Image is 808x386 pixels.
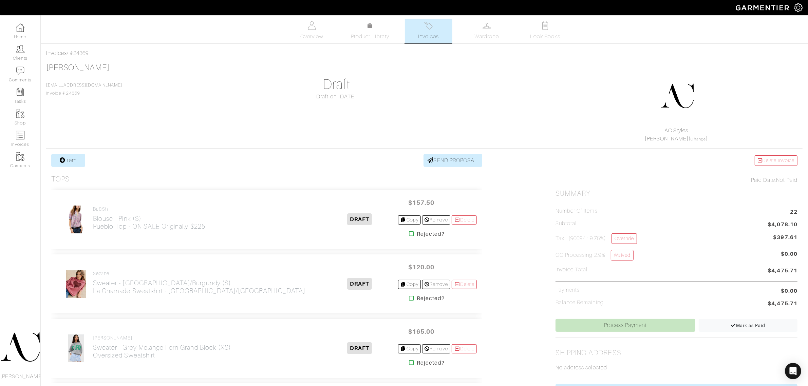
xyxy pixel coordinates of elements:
[611,250,634,260] a: Waived
[785,363,801,379] div: Open Intercom Messenger
[398,344,421,353] a: Copy
[46,49,803,57] div: / #24369
[424,21,433,30] img: orders-27d20c2124de7fd6de4e0e44c1d41de31381a507db9b33961299e4e07d508b8c.svg
[68,334,84,363] img: iDoDcc8RZ9GhdFSHcXLHtdBC
[93,271,305,295] a: Sezane Sweater - [GEOGRAPHIC_DATA]/Burgundy (S)La Chamade Sweatshirt - [GEOGRAPHIC_DATA]/[GEOGRAP...
[660,79,694,113] img: DupYt8CPKc6sZyAt3svX5Z74.png
[46,83,122,88] a: [EMAIL_ADDRESS][DOMAIN_NAME]
[401,324,441,339] span: $165.00
[452,280,477,289] a: Delete
[46,63,110,72] a: [PERSON_NAME]
[556,267,588,273] h5: Invoice Total
[16,45,24,53] img: clients-icon-6bae9207a08558b7cb47a8932f037763ab4055f8c8b6bfacd5dc20c3e0201464.png
[51,154,85,167] a: Item
[417,294,444,303] strong: Rejected?
[93,206,205,212] h4: ba&sh
[556,287,580,293] h5: Payments
[351,33,389,41] span: Product Library
[556,364,797,372] p: No address selected
[452,215,477,225] a: Delete
[556,250,634,260] h5: CC Processing 2.9%
[405,19,452,43] a: Invoices
[66,270,86,298] img: dTVbyd16PNeiicBpF9pk2ic7
[556,220,577,227] h5: Subtotal
[93,271,305,276] h4: Sezane
[93,335,231,341] h4: [PERSON_NAME]
[16,152,24,161] img: garments-icon-b7da505a4dc4fd61783c78ac3ca0ef83fa9d6f193b1c9dc38574b1d14d53ca28.png
[768,267,797,276] span: $4,475.71
[93,335,231,359] a: [PERSON_NAME] Sweater - Grey Melange Fern Grand Block (XS)Oversized Sweatshirt
[422,344,450,353] a: Remove
[16,23,24,32] img: dashboard-icon-dbcd8f5a0b271acd01030246c82b418ddd0df26cd7fceb0bd07c9910d44c42f6.png
[699,319,797,332] a: Mark as Paid
[93,279,305,295] h2: Sweater - [GEOGRAPHIC_DATA]/Burgundy (S) La Chamade Sweatshirt - [GEOGRAPHIC_DATA]/[GEOGRAPHIC_DATA]
[556,233,637,244] h5: Tax (90094 : 9.75%)
[612,233,637,244] a: Override
[300,33,323,41] span: Overview
[422,215,450,225] a: Remove
[474,33,499,41] span: Wardrobe
[401,260,441,274] span: $120.00
[530,33,560,41] span: Look Books
[556,300,604,306] h5: Balance Remaining
[522,19,569,43] a: Look Books
[731,323,766,328] span: Mark as Paid
[46,83,122,96] span: Invoice # 24369
[732,2,794,14] img: garmentier-logo-header-white-b43fb05a5012e4ada735d5af1a66efaba907eab6374d6393d1fbf88cb4ef424d.png
[755,155,797,166] a: Delete Invoice
[768,220,797,230] span: $4,078.10
[16,131,24,139] img: orders-icon-0abe47150d42831381b5fb84f609e132dff9fe21cb692f30cb5eec754e2cba89.png
[93,206,205,230] a: ba&sh Blouse - Pink (S)Pueblo Top - ON SALE Originally $225
[556,208,598,214] h5: Number of Items
[16,66,24,75] img: comment-icon-a0a6a9ef722e966f86d9cbdc48e553b5cf19dbc54f86b18d962a5391bc8f6eb6.png
[93,215,205,230] h2: Blouse - Pink (S) Pueblo Top - ON SALE Originally $225
[424,154,483,167] a: SEND PROPOSAL
[664,128,688,134] a: AC.Styles
[556,176,797,184] div: Not Paid
[541,21,549,30] img: todo-9ac3debb85659649dc8f770b8b6100bb5dab4b48dedcbae339e5042a72dfd3cc.svg
[417,359,444,367] strong: Rejected?
[556,189,797,198] h2: Summary
[288,19,336,43] a: Overview
[398,215,421,225] a: Copy
[790,208,797,217] span: 22
[347,278,372,290] span: DRAFT
[463,19,511,43] a: Wardrobe
[215,76,457,93] h1: Draft
[452,344,477,353] a: Delete
[794,3,803,12] img: gear-icon-white-bd11855cb880d31180b6d7d6211b90ccbf57a29d726f0c71d8c61bd08dd39cc2.png
[16,88,24,96] img: reminder-icon-8004d30b9f0a5d33ae49ab947aed9ed385cf756f9e5892f1edd6e32f2345188e.png
[422,280,450,289] a: Remove
[347,342,372,354] span: DRAFT
[645,136,689,142] a: [PERSON_NAME]
[51,175,70,184] h3: Tops
[46,50,67,56] a: Invoices
[64,205,88,234] img: nwMZYxN68GE2NdGy3ebtS4QL
[401,195,441,210] span: $157.50
[751,177,776,183] span: Paid Date:
[398,280,421,289] a: Copy
[347,213,372,225] span: DRAFT
[16,110,24,118] img: garments-icon-b7da505a4dc4fd61783c78ac3ca0ef83fa9d6f193b1c9dc38574b1d14d53ca28.png
[556,319,695,332] a: Process Payment
[556,349,621,357] h2: Shipping Address
[307,21,316,30] img: basicinfo-40fd8af6dae0f16599ec9e87c0ef1c0a1fdea2edbe929e3d69a839185d80c458.svg
[93,344,231,359] h2: Sweater - Grey Melange Fern Grand Block (XS) Oversized Sweatshirt
[781,287,797,295] span: $0.00
[691,137,706,141] a: Change
[558,127,794,143] div: ( )
[483,21,491,30] img: wardrobe-487a4870c1b7c33e795ec22d11cfc2ed9d08956e64fb3008fe2437562e282088.svg
[417,230,444,238] strong: Rejected?
[346,22,394,41] a: Product Library
[773,233,797,242] span: $397.61
[768,300,797,309] span: $4,475.71
[215,93,457,101] div: Draft on [DATE]
[418,33,439,41] span: Invoices
[781,250,797,263] span: $0.00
